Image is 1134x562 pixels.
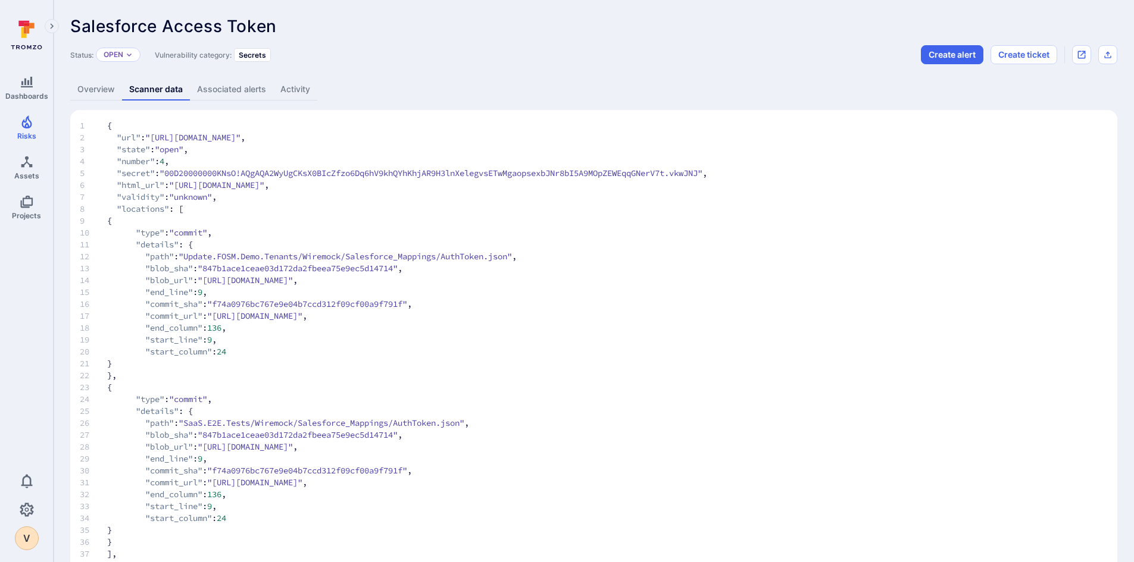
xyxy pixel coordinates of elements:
span: "end_column" [145,488,202,500]
span: 28 [80,441,107,453]
span: , [407,298,412,310]
span: "end_line" [145,286,193,298]
span: ], [80,548,1108,560]
span: , [464,417,469,429]
a: Activity [273,79,317,101]
span: 35 [80,524,107,536]
span: 7 [80,191,107,203]
button: Create ticket [991,45,1057,64]
span: Status: [70,51,93,59]
button: V [15,526,39,550]
div: Secrets [234,48,271,62]
div: Vulnerability tabs [70,79,1117,101]
span: 13 [80,262,107,274]
span: Risks [17,131,36,140]
span: "[URL][DOMAIN_NAME]" [198,441,293,453]
span: }, [80,369,1108,381]
span: 18 [80,322,107,334]
span: "847b1ace1ceae03d172da2fbeea75e9ec5d14714" [198,429,398,441]
span: 6 [80,179,107,191]
span: : [212,346,217,357]
span: { [80,215,1108,227]
span: : [193,453,198,464]
span: 17 [80,310,107,322]
span: 9 [207,334,212,346]
span: "start_line" [145,334,202,346]
span: : [164,227,169,238]
span: 9 [80,215,107,227]
span: : [174,250,179,262]
span: , [407,464,412,476]
span: : [202,334,207,346]
span: : [212,512,217,524]
span: , [164,155,169,167]
span: , [293,274,298,286]
span: , [398,262,402,274]
span: : [174,417,179,429]
span: 4 [160,155,164,167]
span: , [702,167,707,179]
span: Dashboards [5,92,48,101]
span: , [202,453,207,464]
span: : [150,143,155,155]
span: "[URL][DOMAIN_NAME]" [207,476,302,488]
span: , [212,334,217,346]
span: : [155,155,160,167]
button: Expand dropdown [126,51,133,58]
span: "f74a0976bc767e9e04b7ccd312f09cf00a9f791f" [207,298,407,310]
span: : [202,464,207,476]
span: 136 [207,322,221,334]
span: Vulnerability category: [155,51,232,59]
span: : [202,322,207,334]
span: "end_column" [145,322,202,334]
span: 5 [80,167,107,179]
span: : [164,393,169,405]
span: Assets [14,171,39,180]
span: Salesforce Access Token [70,16,277,36]
span: "locations" [117,203,169,215]
a: Scanner data [122,79,190,101]
span: "url" [117,131,140,143]
span: 27 [80,429,107,441]
span: 14 [80,274,107,286]
span: "commit" [169,393,207,405]
span: 26 [80,417,107,429]
span: 12 [80,250,107,262]
span: "type" [136,227,164,238]
span: "start_column" [145,512,212,524]
span: : [202,476,207,488]
span: 32 [80,488,107,500]
span: 8 [80,203,107,215]
span: 34 [80,512,107,524]
span: "f74a0976bc767e9e04b7ccd312f09cf00a9f791f" [207,464,407,476]
span: : [193,429,198,441]
button: Open [104,50,123,59]
span: 2 [80,131,107,143]
span: , [302,310,307,322]
span: "end_line" [145,453,193,464]
span: 19 [80,334,107,346]
span: 37 [80,548,107,560]
span: 10 [80,227,107,238]
span: 29 [80,453,107,464]
span: "blob_url" [145,441,193,453]
a: Associated alerts [190,79,273,101]
span: : [202,310,207,322]
span: : { [179,405,193,417]
span: 9 [207,500,212,512]
span: 36 [80,536,107,548]
span: , [240,131,245,143]
span: : [164,191,169,203]
span: : [193,441,198,453]
span: , [221,322,226,334]
span: : [ [169,203,183,215]
div: Open original issue [1072,45,1091,64]
span: : [155,167,160,179]
span: 9 [198,286,202,298]
span: 4 [80,155,107,167]
span: 25 [80,405,107,417]
span: , [202,286,207,298]
span: 16 [80,298,107,310]
span: "[URL][DOMAIN_NAME]" [145,131,240,143]
div: Export as CSV [1098,45,1117,64]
